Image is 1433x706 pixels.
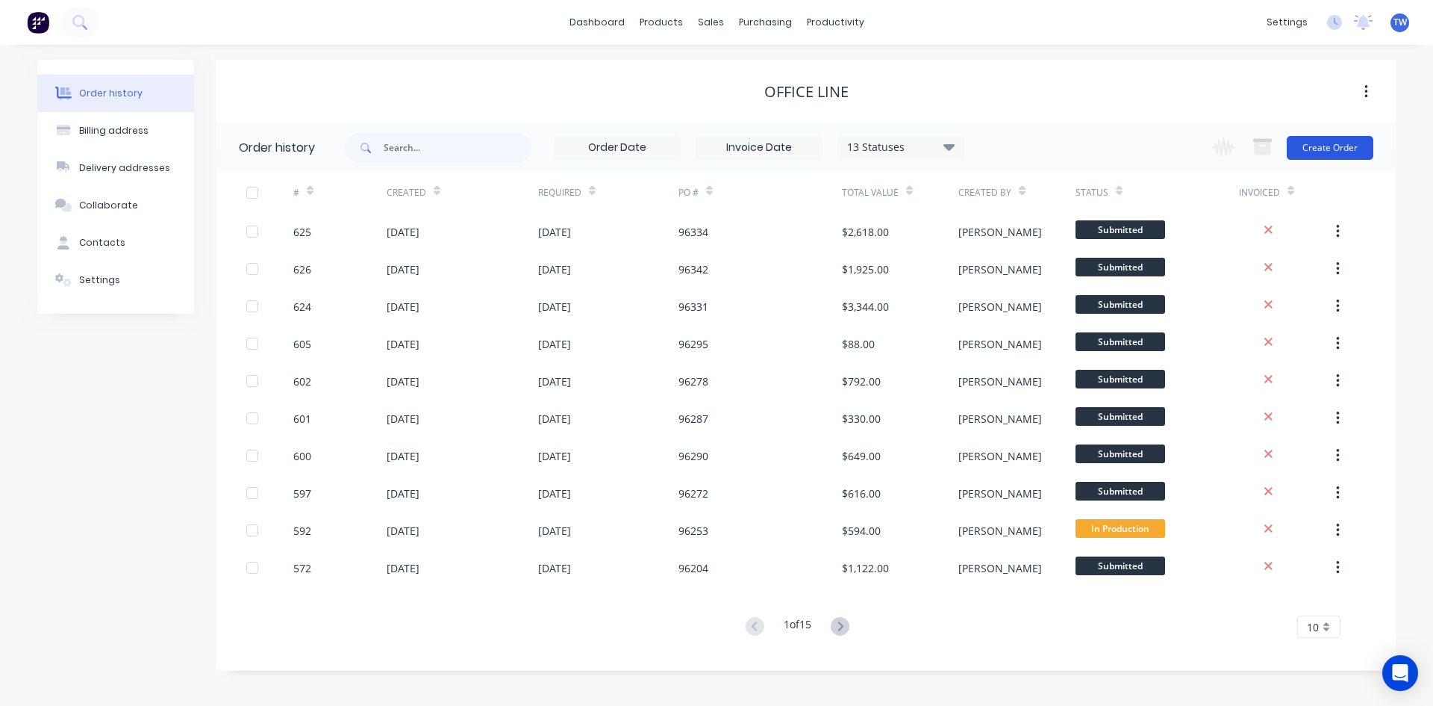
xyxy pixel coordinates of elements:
div: [DATE] [387,523,419,539]
div: Order history [239,139,315,157]
div: # [293,172,387,213]
div: 625 [293,224,311,240]
span: Submitted [1075,445,1165,463]
span: Submitted [1075,557,1165,575]
div: 96272 [678,486,708,501]
a: dashboard [562,11,632,34]
span: Submitted [1075,332,1165,351]
input: Invoice Date [696,137,822,159]
div: Settings [79,273,120,287]
span: Submitted [1075,407,1165,426]
div: [PERSON_NAME] [958,560,1042,576]
div: Total Value [842,172,958,213]
span: Submitted [1075,258,1165,276]
div: [DATE] [387,560,419,576]
div: Contacts [79,236,125,250]
div: 601 [293,411,311,427]
span: Submitted [1075,370,1165,388]
div: Open Intercom Messenger [1382,655,1418,691]
div: [DATE] [538,336,571,352]
div: 605 [293,336,311,352]
div: Invoiced [1239,172,1332,213]
div: [DATE] [387,261,419,277]
button: Billing address [37,112,194,149]
div: [DATE] [387,224,419,240]
div: Office Line [764,83,849,101]
button: Create Order [1287,136,1373,160]
div: 96253 [678,523,708,539]
div: 572 [293,560,311,576]
div: Delivery addresses [79,161,170,175]
div: Order history [79,87,143,100]
div: 624 [293,299,311,315]
div: productivity [799,11,872,34]
div: 626 [293,261,311,277]
div: [PERSON_NAME] [958,224,1042,240]
div: [PERSON_NAME] [958,336,1042,352]
div: # [293,186,299,199]
div: [DATE] [387,448,419,464]
span: In Production [1075,519,1165,538]
div: settings [1259,11,1315,34]
div: [DATE] [387,486,419,501]
div: 96278 [678,374,708,389]
div: 597 [293,486,311,501]
div: Created By [958,186,1011,199]
div: [DATE] [538,224,571,240]
div: 13 Statuses [838,139,964,155]
div: Status [1075,172,1239,213]
div: [DATE] [538,374,571,389]
div: 96204 [678,560,708,576]
div: 602 [293,374,311,389]
div: $1,122.00 [842,560,889,576]
div: [DATE] [538,411,571,427]
button: Delivery addresses [37,149,194,187]
div: Invoiced [1239,186,1280,199]
input: Search... [384,133,531,163]
div: PO # [678,186,699,199]
span: 10 [1307,619,1319,635]
div: $1,925.00 [842,261,889,277]
div: Created [387,186,426,199]
div: [PERSON_NAME] [958,299,1042,315]
button: Order history [37,75,194,112]
div: [DATE] [538,560,571,576]
span: TW [1393,16,1407,29]
div: products [632,11,690,34]
div: $330.00 [842,411,881,427]
div: 96334 [678,224,708,240]
div: [DATE] [538,448,571,464]
button: Collaborate [37,187,194,224]
div: sales [690,11,731,34]
div: Created [387,172,538,213]
div: $3,344.00 [842,299,889,315]
div: 96295 [678,336,708,352]
div: $594.00 [842,523,881,539]
div: 592 [293,523,311,539]
div: [DATE] [387,299,419,315]
img: Factory [27,11,49,34]
span: Submitted [1075,220,1165,239]
div: 96290 [678,448,708,464]
div: Required [538,186,581,199]
div: 96287 [678,411,708,427]
div: $2,618.00 [842,224,889,240]
div: 96331 [678,299,708,315]
div: $616.00 [842,486,881,501]
div: [PERSON_NAME] [958,411,1042,427]
div: PO # [678,172,842,213]
div: purchasing [731,11,799,34]
button: Settings [37,261,194,299]
div: [DATE] [387,411,419,427]
div: [PERSON_NAME] [958,374,1042,389]
div: 1 of 15 [784,616,811,638]
div: 600 [293,448,311,464]
span: Submitted [1075,295,1165,314]
div: 96342 [678,261,708,277]
div: [DATE] [387,374,419,389]
div: Collaborate [79,199,138,212]
div: [DATE] [387,336,419,352]
div: Required [538,172,678,213]
span: Submitted [1075,482,1165,501]
div: [DATE] [538,261,571,277]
